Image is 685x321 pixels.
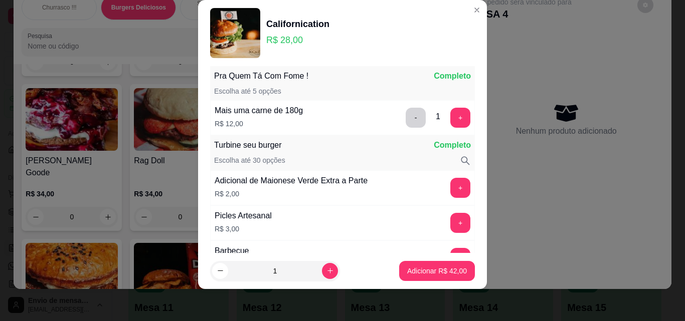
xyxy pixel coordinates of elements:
[434,70,471,82] p: Completo
[212,263,228,279] button: decrease-product-quantity
[407,266,467,276] p: Adicionar R$ 42,00
[215,119,303,129] p: R$ 12,00
[469,2,485,18] button: Close
[215,210,272,222] div: Picles Artesanal
[322,263,338,279] button: increase-product-quantity
[406,108,426,128] button: delete
[215,189,368,199] p: R$ 2,00
[434,139,471,151] p: Completo
[450,213,470,233] button: add
[266,33,329,47] p: R$ 28,00
[210,8,260,58] img: product-image
[214,139,282,151] p: Turbine seu burger
[215,105,303,117] div: Mais uma carne de 180g
[215,224,272,234] p: R$ 3,00
[399,261,475,281] button: Adicionar R$ 42,00
[450,178,470,198] button: add
[450,248,470,268] button: add
[214,70,308,82] p: Pra Quem Tá Com Fome !
[214,155,285,166] p: Escolha até 30 opções
[214,86,281,96] p: Escolha até 5 opções
[266,17,329,31] div: Californication
[215,175,368,187] div: Adicional de Maionese Verde Extra a Parte
[436,111,440,123] div: 1
[215,245,249,257] div: Barbecue
[450,108,470,128] button: add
